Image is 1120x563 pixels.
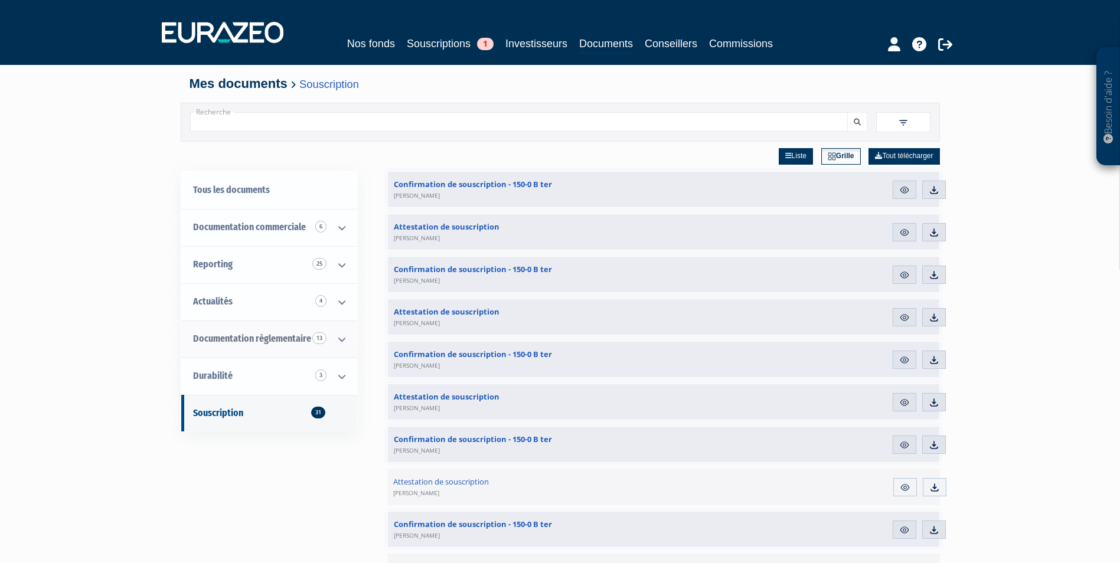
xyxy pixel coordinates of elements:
[388,342,735,377] a: Confirmation de souscription - 150-0 B ter[PERSON_NAME]
[929,227,939,238] img: download.svg
[312,332,326,344] span: 13
[312,258,326,270] span: 25
[899,227,910,238] img: eye.svg
[299,78,359,90] a: Souscription
[899,440,910,450] img: eye.svg
[505,35,567,52] a: Investisseurs
[181,358,357,395] a: Durabilité 3
[779,148,813,165] a: Liste
[193,370,233,381] span: Durabilité
[193,221,306,233] span: Documentation commerciale
[821,148,861,165] a: Grille
[394,221,499,243] span: Attestation de souscription
[394,404,440,412] span: [PERSON_NAME]
[388,427,735,462] a: Confirmation de souscription - 150-0 B ter[PERSON_NAME]
[394,306,499,328] span: Attestation de souscription
[900,482,910,493] img: eye.svg
[929,270,939,280] img: download.svg
[899,270,910,280] img: eye.svg
[1102,54,1115,160] p: Besoin d'aide ?
[394,519,552,540] span: Confirmation de souscription - 150-0 B ter
[394,264,552,285] span: Confirmation de souscription - 150-0 B ter
[828,152,836,161] img: grid.svg
[181,283,357,320] a: Actualités 4
[394,434,552,455] span: Confirmation de souscription - 150-0 B ter
[193,296,233,307] span: Actualités
[181,320,357,358] a: Documentation règlementaire 13
[181,395,357,432] a: Souscription31
[929,312,939,323] img: download.svg
[394,531,440,539] span: [PERSON_NAME]
[315,221,326,233] span: 6
[388,299,735,335] a: Attestation de souscription[PERSON_NAME]
[347,35,395,52] a: Nos fonds
[645,35,697,52] a: Conseillers
[929,482,940,493] img: download.svg
[477,38,494,50] span: 1
[193,407,243,418] span: Souscription
[181,209,357,246] a: Documentation commerciale 6
[393,489,439,497] span: [PERSON_NAME]
[899,397,910,408] img: eye.svg
[899,312,910,323] img: eye.svg
[394,361,440,369] span: [PERSON_NAME]
[929,397,939,408] img: download.svg
[394,391,499,413] span: Attestation de souscription
[193,333,311,344] span: Documentation règlementaire
[190,112,848,132] input: Recherche
[315,369,326,381] span: 3
[899,355,910,365] img: eye.svg
[929,185,939,195] img: download.svg
[407,35,494,52] a: Souscriptions1
[393,476,489,497] span: Attestation de souscription
[181,246,357,283] a: Reporting 25
[190,77,931,91] h4: Mes documents
[394,349,552,370] span: Confirmation de souscription - 150-0 B ter
[388,257,735,292] a: Confirmation de souscription - 150-0 B ter[PERSON_NAME]
[394,319,440,327] span: [PERSON_NAME]
[579,35,633,54] a: Documents
[388,172,735,207] a: Confirmation de souscription - 150-0 B ter[PERSON_NAME]
[388,384,735,420] a: Attestation de souscription[PERSON_NAME]
[387,469,736,505] a: Attestation de souscription[PERSON_NAME]
[929,440,939,450] img: download.svg
[311,407,325,418] span: 31
[315,295,326,307] span: 4
[709,35,773,52] a: Commissions
[394,179,552,200] span: Confirmation de souscription - 150-0 B ter
[193,258,233,270] span: Reporting
[929,355,939,365] img: download.svg
[898,117,909,128] img: filter.svg
[388,512,735,547] a: Confirmation de souscription - 150-0 B ter[PERSON_NAME]
[394,446,440,454] span: [PERSON_NAME]
[899,525,910,535] img: eye.svg
[388,214,735,250] a: Attestation de souscription[PERSON_NAME]
[394,234,440,242] span: [PERSON_NAME]
[162,22,283,43] img: 1732889491-logotype_eurazeo_blanc_rvb.png
[394,276,440,284] span: [PERSON_NAME]
[899,185,910,195] img: eye.svg
[181,172,357,209] a: Tous les documents
[868,148,939,165] a: Tout télécharger
[394,191,440,199] span: [PERSON_NAME]
[929,525,939,535] img: download.svg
